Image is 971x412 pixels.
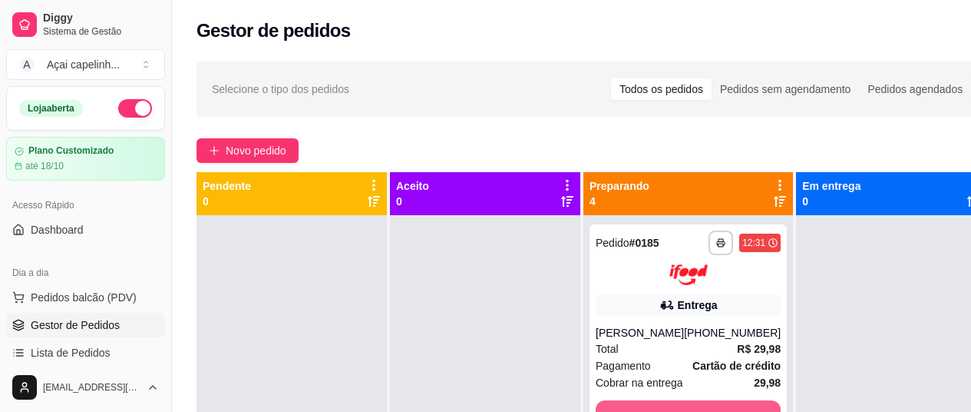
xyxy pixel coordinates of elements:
div: Pedidos agendados [859,78,971,100]
div: 12:31 [742,237,765,249]
button: [EMAIL_ADDRESS][DOMAIN_NAME] [6,369,165,406]
span: Novo pedido [226,142,286,159]
p: 0 [396,194,429,209]
div: Pedidos sem agendamento [712,78,859,100]
p: 0 [802,194,860,209]
button: Novo pedido [197,138,299,163]
img: ifood [669,264,708,285]
span: [EMAIL_ADDRESS][DOMAIN_NAME] [43,381,140,394]
div: Açai capelinh ... [47,57,120,72]
div: Dia a dia [6,261,165,285]
h2: Gestor de pedidos [197,18,351,43]
div: Entrega [678,297,718,313]
button: Pedidos balcão (PDV) [6,285,165,310]
div: [PHONE_NUMBER] [684,325,781,341]
p: Pendente [203,178,251,194]
div: Loja aberta [19,100,83,117]
article: Plano Customizado [28,145,114,157]
span: plus [209,145,220,156]
span: Pagamento [596,357,651,374]
button: Alterar Status [118,99,152,118]
span: Dashboard [31,222,84,238]
a: DiggySistema de Gestão [6,6,165,43]
span: Pedido [596,237,629,249]
a: Gestor de Pedidos [6,313,165,337]
div: Todos os pedidos [611,78,712,100]
button: Select a team [6,49,165,80]
article: até 18/10 [25,160,64,172]
div: [PERSON_NAME] [596,325,684,341]
span: Cobrar na entrega [596,374,683,391]
p: 4 [590,194,649,209]
strong: Cartão de crédito [692,360,781,372]
a: Plano Customizadoaté 18/10 [6,137,165,181]
strong: R$ 29,98 [737,343,781,355]
div: Acesso Rápido [6,193,165,218]
a: Dashboard [6,218,165,242]
a: Lista de Pedidos [6,341,165,365]
span: Gestor de Pedidos [31,317,120,333]
strong: 29,98 [754,377,781,389]
span: A [19,57,35,72]
span: Diggy [43,12,159,25]
p: Aceito [396,178,429,194]
span: Total [596,341,619,357]
span: Lista de Pedidos [31,345,111,360]
p: Preparando [590,178,649,194]
p: 0 [203,194,251,209]
strong: # 0185 [629,237,659,249]
span: Sistema de Gestão [43,25,159,38]
p: Em entrega [802,178,860,194]
span: Pedidos balcão (PDV) [31,290,137,305]
span: Selecione o tipo dos pedidos [212,81,349,98]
